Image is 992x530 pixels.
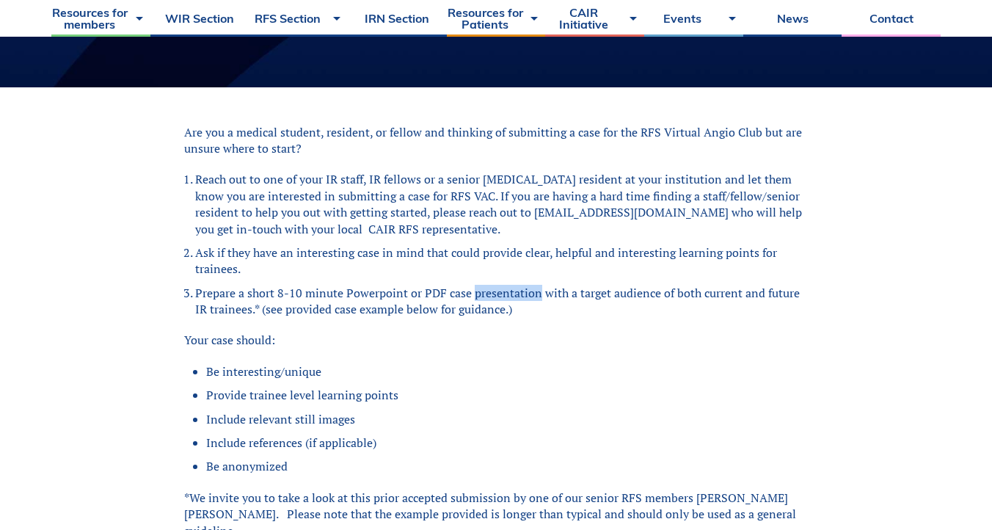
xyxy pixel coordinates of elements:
li: Reach out to one of your IR staff, IR fellows or a senior [MEDICAL_DATA] resident at your institu... [195,171,808,237]
li: Include relevant still images [206,411,808,427]
li: Be interesting/unique [206,363,808,380]
li: Ask if they have an interesting case in mind that could provide clear, helpful and interesting le... [195,244,808,277]
li: Include references (if applicable) [206,435,808,451]
p: Your case should: [184,332,808,348]
li: Provide trainee level learning points [206,387,808,403]
p: Are you a medical student, resident, or fellow and thinking of submitting a case for the RFS Virt... [184,124,808,157]
li: Be anonymized [206,458,808,474]
li: Prepare a short 8-10 minute Powerpoint or PDF case presentation with a target audience of both cu... [195,285,808,318]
